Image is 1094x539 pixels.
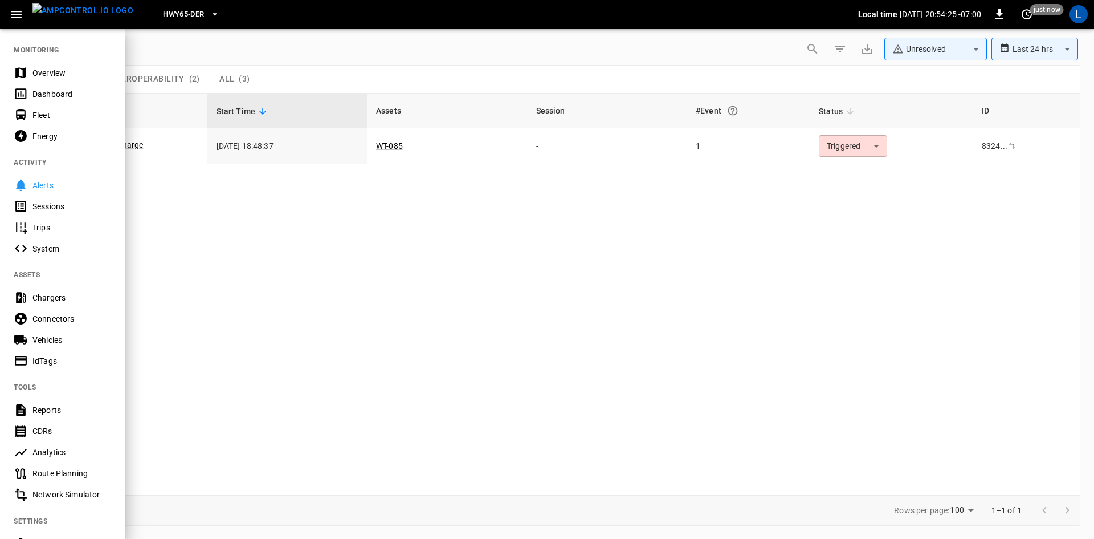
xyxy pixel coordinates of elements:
[32,468,112,479] div: Route Planning
[32,313,112,325] div: Connectors
[163,8,204,21] span: HWY65-DER
[32,131,112,142] div: Energy
[858,9,897,20] p: Local time
[32,67,112,79] div: Overview
[900,9,981,20] p: [DATE] 20:54:25 -07:00
[32,243,112,254] div: System
[32,222,112,233] div: Trips
[32,489,112,500] div: Network Simulator
[32,3,133,18] img: ampcontrol.io logo
[32,334,112,346] div: Vehicles
[1069,5,1088,23] div: profile-icon
[32,110,112,121] div: Fleet
[32,201,112,212] div: Sessions
[32,180,112,191] div: Alerts
[32,447,112,458] div: Analytics
[1030,4,1064,15] span: just now
[1018,5,1036,23] button: set refresh interval
[32,355,112,367] div: IdTags
[32,292,112,303] div: Chargers
[32,88,112,100] div: Dashboard
[32,425,112,437] div: CDRs
[32,404,112,416] div: Reports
